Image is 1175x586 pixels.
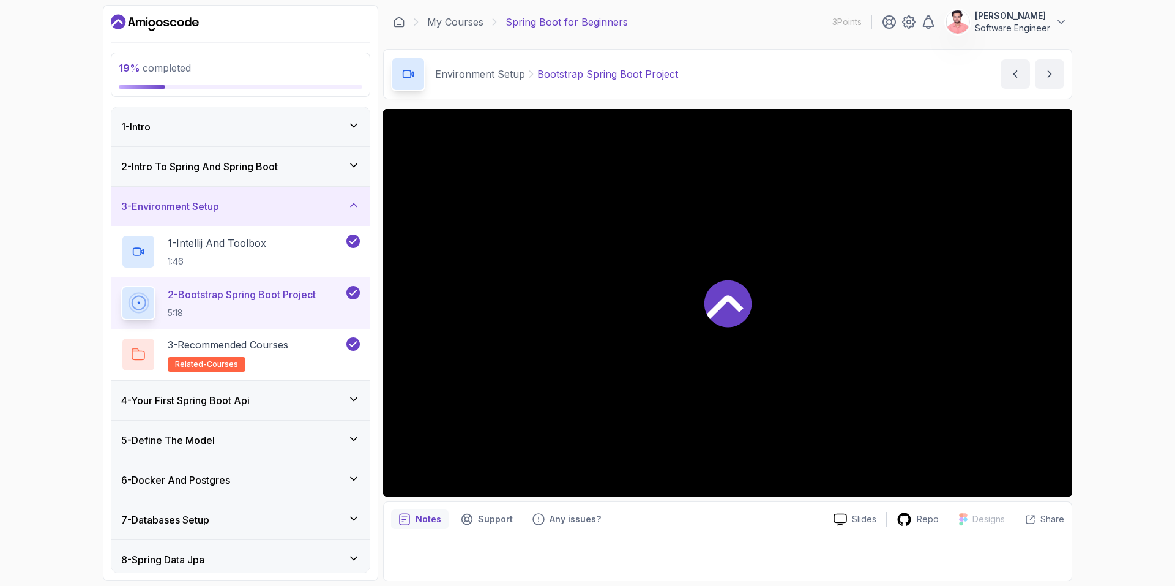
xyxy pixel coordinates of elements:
[121,513,209,527] h3: 7 - Databases Setup
[393,16,405,28] a: Dashboard
[1040,513,1064,525] p: Share
[121,199,219,214] h3: 3 - Environment Setup
[121,286,360,320] button: 2-Bootstrap Spring Boot Project5:18
[121,473,230,487] h3: 6 - Docker And Postgres
[121,433,215,448] h3: 5 - Define The Model
[168,337,288,352] p: 3 - Recommended Courses
[111,460,370,500] button: 6-Docker And Postgres
[119,62,140,74] span: 19 %
[832,16,862,28] p: 3 Points
[391,509,449,529] button: notes button
[1001,59,1030,89] button: previous content
[111,540,370,579] button: 8-Spring Data Jpa
[111,13,199,32] a: Dashboard
[416,513,441,525] p: Notes
[168,287,316,302] p: 2 - Bootstrap Spring Boot Project
[121,393,250,408] h3: 4 - Your First Spring Boot Api
[478,513,513,525] p: Support
[917,513,939,525] p: Repo
[1035,59,1064,89] button: next content
[175,359,238,369] span: related-courses
[111,381,370,420] button: 4-Your First Spring Boot Api
[111,107,370,146] button: 1-Intro
[427,15,483,29] a: My Courses
[975,22,1050,34] p: Software Engineer
[121,159,278,174] h3: 2 - Intro To Spring And Spring Boot
[946,10,969,34] img: user profile image
[111,500,370,539] button: 7-Databases Setup
[453,509,520,529] button: Support button
[435,67,525,81] p: Environment Setup
[852,513,876,525] p: Slides
[119,62,191,74] span: completed
[824,513,886,526] a: Slides
[505,15,628,29] p: Spring Boot for Beginners
[972,513,1005,525] p: Designs
[111,421,370,460] button: 5-Define The Model
[525,509,608,529] button: Feedback button
[121,235,360,269] button: 1-Intellij And Toolbox1:46
[121,119,151,134] h3: 1 - Intro
[168,255,266,268] p: 1:46
[1015,513,1064,525] button: Share
[975,10,1050,22] p: [PERSON_NAME]
[168,307,316,319] p: 5:18
[121,337,360,372] button: 3-Recommended Coursesrelated-courses
[111,147,370,186] button: 2-Intro To Spring And Spring Boot
[111,187,370,226] button: 3-Environment Setup
[887,512,949,527] a: Repo
[537,67,678,81] p: Bootstrap Spring Boot Project
[550,513,601,525] p: Any issues?
[121,552,204,567] h3: 8 - Spring Data Jpa
[168,236,266,250] p: 1 - Intellij And Toolbox
[946,10,1067,34] button: user profile image[PERSON_NAME]Software Engineer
